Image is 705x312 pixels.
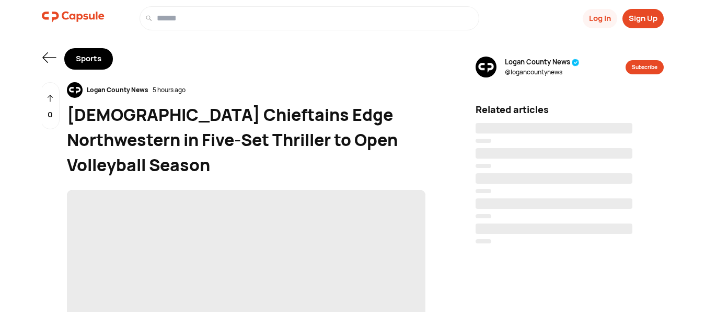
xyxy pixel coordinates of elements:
[67,102,425,177] div: [DEMOGRAPHIC_DATA] Chieftains Edge Northwestern in Five-Set Thriller to Open Volleyball Season
[476,164,491,168] span: ‌
[67,82,83,98] img: resizeImage
[505,57,580,68] span: Logan County News
[476,198,632,209] span: ‌
[476,173,632,184] span: ‌
[64,48,113,70] div: Sports
[572,59,580,66] img: tick
[626,60,664,74] button: Subscribe
[476,189,491,193] span: ‌
[83,85,153,95] div: Logan County News
[583,9,617,28] button: Log In
[505,68,580,77] span: @ logancountynews
[42,6,105,27] img: logo
[476,103,664,117] div: Related articles
[153,85,186,95] div: 5 hours ago
[476,57,496,77] img: resizeImage
[476,239,491,243] span: ‌
[42,6,105,30] a: logo
[476,139,491,143] span: ‌
[476,148,632,159] span: ‌
[476,214,491,218] span: ‌
[48,109,53,121] p: 0
[476,224,632,234] span: ‌
[622,9,664,28] button: Sign Up
[476,123,632,133] span: ‌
